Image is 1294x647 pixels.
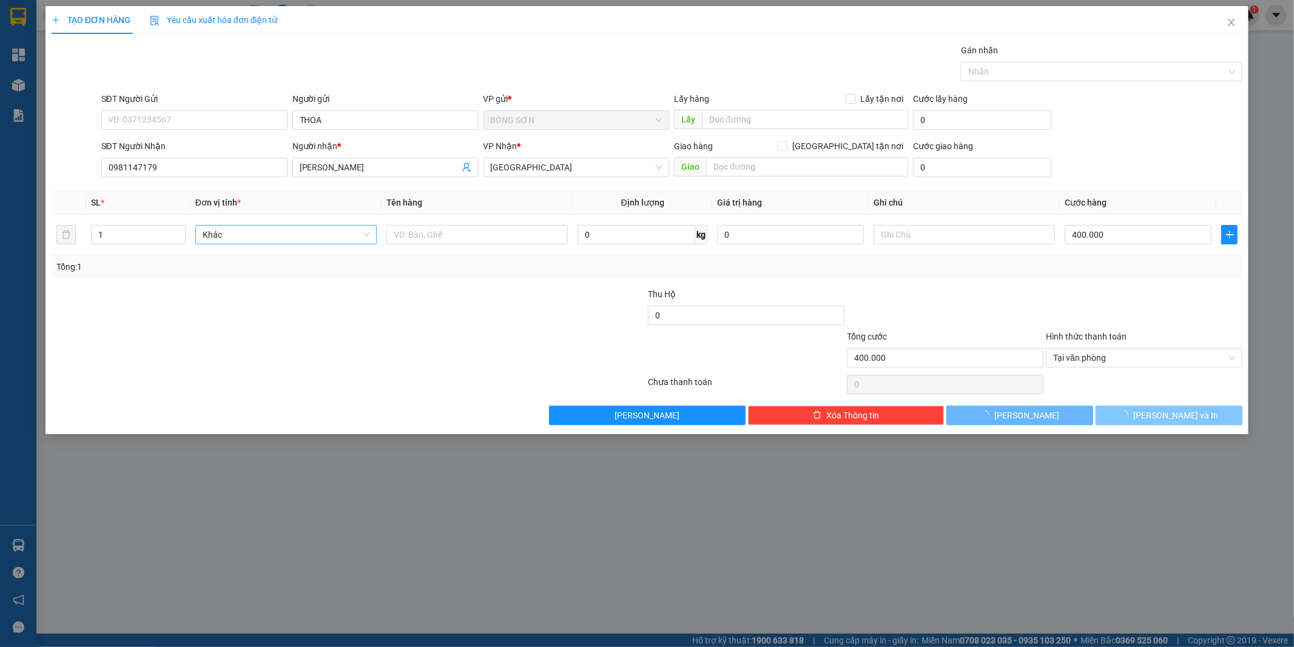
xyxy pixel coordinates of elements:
span: user-add [462,163,471,172]
span: plus [52,16,60,24]
label: Cước lấy hàng [913,94,968,104]
span: [PERSON_NAME] [994,409,1059,422]
span: [PERSON_NAME] [615,409,679,422]
div: SĐT Người Gửi [101,92,288,106]
button: plus [1221,225,1238,244]
span: BỒNG SƠN [491,111,662,129]
input: 0 [717,225,864,244]
div: Chưa thanh toán [647,375,846,397]
div: Người nhận [292,139,479,153]
span: Tên hàng [386,198,422,207]
span: Xóa Thông tin [826,409,879,422]
input: Cước giao hàng [913,158,1051,177]
span: Yêu cầu xuất hóa đơn điện tử [150,15,278,25]
span: [GEOGRAPHIC_DATA] tận nơi [787,139,908,153]
div: Tổng: 1 [56,260,499,273]
span: Lấy [674,110,702,129]
button: delete [56,225,76,244]
span: Lấy tận nơi [855,92,908,106]
span: Tại văn phòng [1053,349,1235,367]
span: TẠO ĐƠN HÀNG [52,15,130,25]
input: Ghi Chú [874,225,1055,244]
div: VP gửi [484,92,670,106]
span: Giao [674,157,706,176]
label: Hình thức thanh toán [1046,332,1127,341]
button: deleteXóa Thông tin [748,406,945,425]
label: Gán nhãn [961,45,998,55]
span: plus [1222,230,1237,240]
span: Giá trị hàng [717,198,762,207]
span: Thu Hộ [648,289,676,299]
div: SĐT Người Nhận [101,139,288,153]
span: [PERSON_NAME] và In [1133,409,1218,422]
span: Tổng cước [847,332,887,341]
span: Đơn vị tính [195,198,241,207]
button: [PERSON_NAME] [549,406,746,425]
span: loading [981,411,994,419]
button: Close [1215,6,1249,40]
span: delete [813,411,821,420]
button: [PERSON_NAME] [946,406,1093,425]
input: VD: Bàn, Ghế [386,225,568,244]
div: Người gửi [292,92,479,106]
span: Lấy hàng [674,94,709,104]
span: SL [91,198,101,207]
span: close [1227,18,1236,27]
span: Định lượng [621,198,664,207]
input: Dọc đường [702,110,908,129]
th: Ghi chú [869,191,1060,215]
span: Cước hàng [1065,198,1107,207]
span: loading [1120,411,1133,419]
span: kg [695,225,707,244]
span: SÀI GÒN [491,158,662,176]
input: Cước lấy hàng [913,110,1051,130]
img: icon [150,16,160,25]
label: Cước giao hàng [913,141,973,151]
button: [PERSON_NAME] và In [1096,406,1242,425]
input: Dọc đường [706,157,908,176]
span: Khác [203,226,369,244]
span: Giao hàng [674,141,713,151]
span: VP Nhận [484,141,517,151]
